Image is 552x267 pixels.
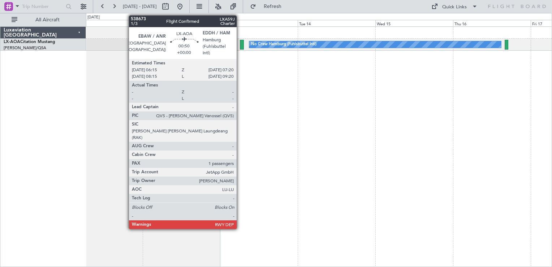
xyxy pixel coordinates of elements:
div: Quick Links [442,4,467,11]
div: Thu 16 [453,20,531,26]
div: [DATE] [87,14,100,21]
div: Sun 12 [143,20,220,26]
div: No Crew Hamburg (Fuhlsbuttel Intl) [251,39,316,50]
span: [DATE] - [DATE] [123,3,157,10]
input: Trip Number [22,1,64,12]
div: Mon 13 [220,20,298,26]
button: Quick Links [428,1,481,12]
button: All Aircraft [8,14,78,26]
span: LX-AOA [4,40,20,44]
a: [PERSON_NAME]/QSA [4,45,46,51]
button: Refresh [247,1,290,12]
a: LX-AOACitation Mustang [4,40,55,44]
div: Wed 15 [375,20,453,26]
div: Tue 14 [298,20,375,26]
span: All Aircraft [19,17,76,22]
span: Refresh [258,4,288,9]
div: Sat 11 [65,20,143,26]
